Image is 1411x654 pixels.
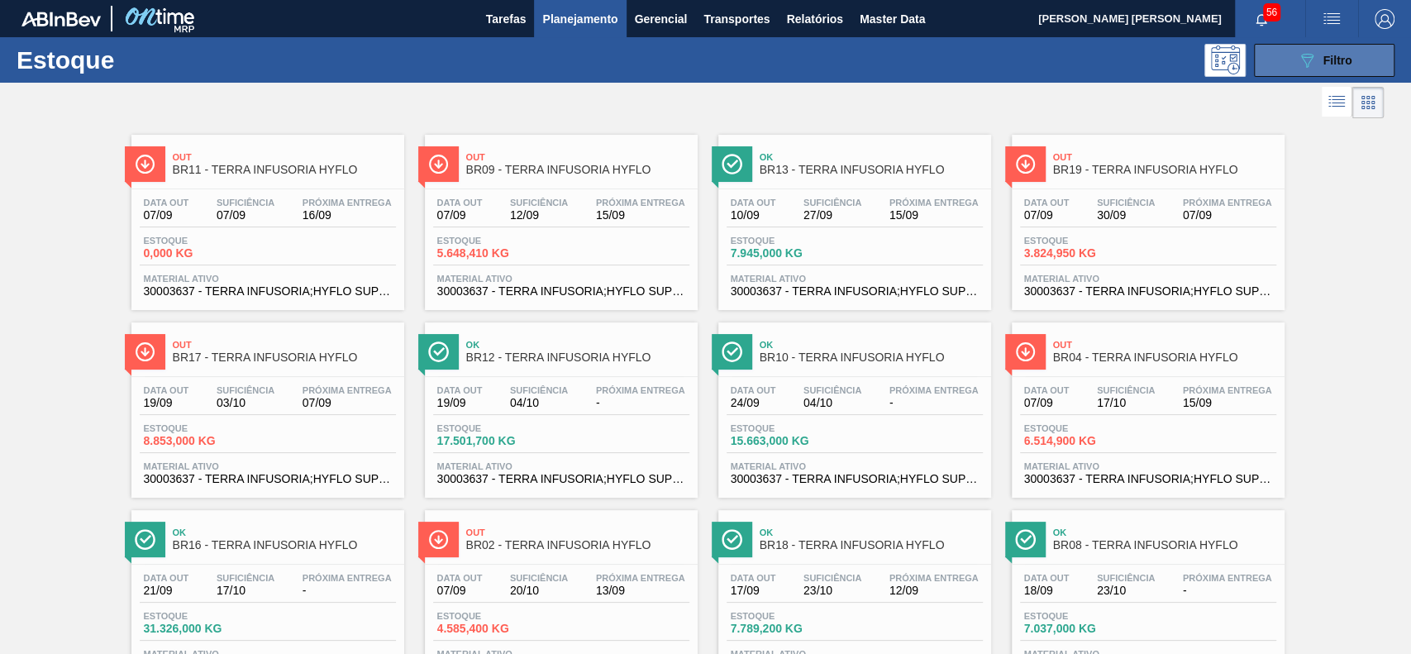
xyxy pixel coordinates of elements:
[412,122,706,310] a: ÍconeOutBR09 - TERRA INFUSORIA HYFLOData out07/09Suficiência12/09Próxima Entrega15/09Estoque5.648...
[144,435,260,447] span: 8.853,000 KG
[1235,7,1288,31] button: Notificações
[303,385,392,395] span: Próxima Entrega
[1183,198,1272,208] span: Próxima Entrega
[596,585,685,597] span: 13/09
[173,527,396,537] span: Ok
[217,198,274,208] span: Suficiência
[596,385,685,395] span: Próxima Entrega
[173,539,396,551] span: BR16 - TERRA INFUSORIA HYFLO
[217,209,274,222] span: 07/09
[428,529,449,550] img: Ícone
[1024,435,1140,447] span: 6.514,900 KG
[486,9,527,29] span: Tarefas
[1375,9,1394,29] img: Logout
[510,573,568,583] span: Suficiência
[860,9,925,29] span: Master Data
[1097,198,1155,208] span: Suficiência
[437,585,483,597] span: 07/09
[706,310,999,498] a: ÍconeOkBR10 - TERRA INFUSORIA HYFLOData out24/09Suficiência04/10Próxima Entrega-Estoque15.663,000...
[1024,573,1070,583] span: Data out
[144,473,392,485] span: 30003637 - TERRA INFUSORIA;HYFLO SUPER CEL
[889,198,979,208] span: Próxima Entrega
[1024,247,1140,260] span: 3.824,950 KG
[731,236,846,246] span: Estoque
[144,623,260,635] span: 31.326,000 KG
[760,164,983,176] span: BR13 - TERRA INFUSORIA HYFLO
[889,397,979,409] span: -
[731,198,776,208] span: Data out
[303,209,392,222] span: 16/09
[437,423,553,433] span: Estoque
[1053,527,1276,537] span: Ok
[803,397,861,409] span: 04/10
[466,539,689,551] span: BR02 - TERRA INFUSORIA HYFLO
[428,154,449,174] img: Ícone
[217,397,274,409] span: 03/10
[510,585,568,597] span: 20/10
[803,385,861,395] span: Suficiência
[1097,585,1155,597] span: 23/10
[437,198,483,208] span: Data out
[1024,209,1070,222] span: 07/09
[731,423,846,433] span: Estoque
[466,164,689,176] span: BR09 - TERRA INFUSORIA HYFLO
[731,435,846,447] span: 15.663,000 KG
[173,152,396,162] span: Out
[510,209,568,222] span: 12/09
[437,397,483,409] span: 19/09
[803,198,861,208] span: Suficiência
[1053,351,1276,364] span: BR04 - TERRA INFUSORIA HYFLO
[1053,539,1276,551] span: BR08 - TERRA INFUSORIA HYFLO
[144,274,392,284] span: Material ativo
[437,611,553,621] span: Estoque
[889,385,979,395] span: Próxima Entrega
[144,573,189,583] span: Data out
[1024,397,1070,409] span: 07/09
[1053,340,1276,350] span: Out
[21,12,101,26] img: TNhmsLtSVTkK8tSr43FrP2fwEKptu5GPRR3wAAAABJRU5ErkJggg==
[596,209,685,222] span: 15/09
[135,529,155,550] img: Ícone
[1024,285,1272,298] span: 30003637 - TERRA INFUSORIA;HYFLO SUPER CEL
[706,122,999,310] a: ÍconeOkBR13 - TERRA INFUSORIA HYFLOData out10/09Suficiência27/09Próxima Entrega15/09Estoque7.945,...
[731,461,979,471] span: Material ativo
[803,585,861,597] span: 23/10
[1183,397,1272,409] span: 15/09
[760,351,983,364] span: BR10 - TERRA INFUSORIA HYFLO
[1352,87,1384,118] div: Visão em Cards
[1254,44,1394,77] button: Filtro
[510,198,568,208] span: Suficiência
[466,340,689,350] span: Ok
[217,385,274,395] span: Suficiência
[412,310,706,498] a: ÍconeOkBR12 - TERRA INFUSORIA HYFLOData out19/09Suficiência04/10Próxima Entrega-Estoque17.501,700...
[135,341,155,362] img: Ícone
[1015,341,1036,362] img: Ícone
[760,527,983,537] span: Ok
[1204,44,1246,77] div: Pogramando: nenhum usuário selecionado
[760,539,983,551] span: BR18 - TERRA INFUSORIA HYFLO
[760,340,983,350] span: Ok
[731,209,776,222] span: 10/09
[1183,209,1272,222] span: 07/09
[144,397,189,409] span: 19/09
[119,122,412,310] a: ÍconeOutBR11 - TERRA INFUSORIA HYFLOData out07/09Suficiência07/09Próxima Entrega16/09Estoque0,000...
[1322,87,1352,118] div: Visão em Lista
[437,473,685,485] span: 30003637 - TERRA INFUSORIA;HYFLO SUPER CEL
[466,351,689,364] span: BR12 - TERRA INFUSORIA HYFLO
[437,623,553,635] span: 4.585,400 KG
[437,461,685,471] span: Material ativo
[889,585,979,597] span: 12/09
[17,50,259,69] h1: Estoque
[1024,585,1070,597] span: 18/09
[596,198,685,208] span: Próxima Entrega
[303,573,392,583] span: Próxima Entrega
[437,274,685,284] span: Material ativo
[1015,154,1036,174] img: Ícone
[731,585,776,597] span: 17/09
[1183,385,1272,395] span: Próxima Entrega
[722,154,742,174] img: Ícone
[144,247,260,260] span: 0,000 KG
[731,397,776,409] span: 24/09
[1024,461,1272,471] span: Material ativo
[1024,623,1140,635] span: 7.037,000 KG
